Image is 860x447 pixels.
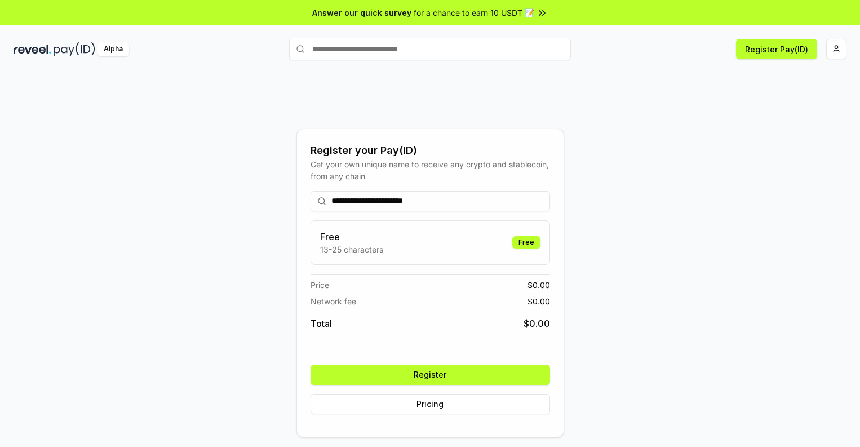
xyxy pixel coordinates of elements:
[320,244,383,255] p: 13-25 characters
[312,7,411,19] span: Answer our quick survey
[527,279,550,291] span: $ 0.00
[512,236,540,249] div: Free
[414,7,534,19] span: for a chance to earn 10 USDT 📝
[524,317,550,330] span: $ 0.00
[311,317,332,330] span: Total
[14,42,51,56] img: reveel_dark
[320,230,383,244] h3: Free
[311,394,550,414] button: Pricing
[311,158,550,182] div: Get your own unique name to receive any crypto and stablecoin, from any chain
[311,143,550,158] div: Register your Pay(ID)
[311,365,550,385] button: Register
[311,279,329,291] span: Price
[736,39,817,59] button: Register Pay(ID)
[527,295,550,307] span: $ 0.00
[54,42,95,56] img: pay_id
[311,295,356,307] span: Network fee
[97,42,129,56] div: Alpha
